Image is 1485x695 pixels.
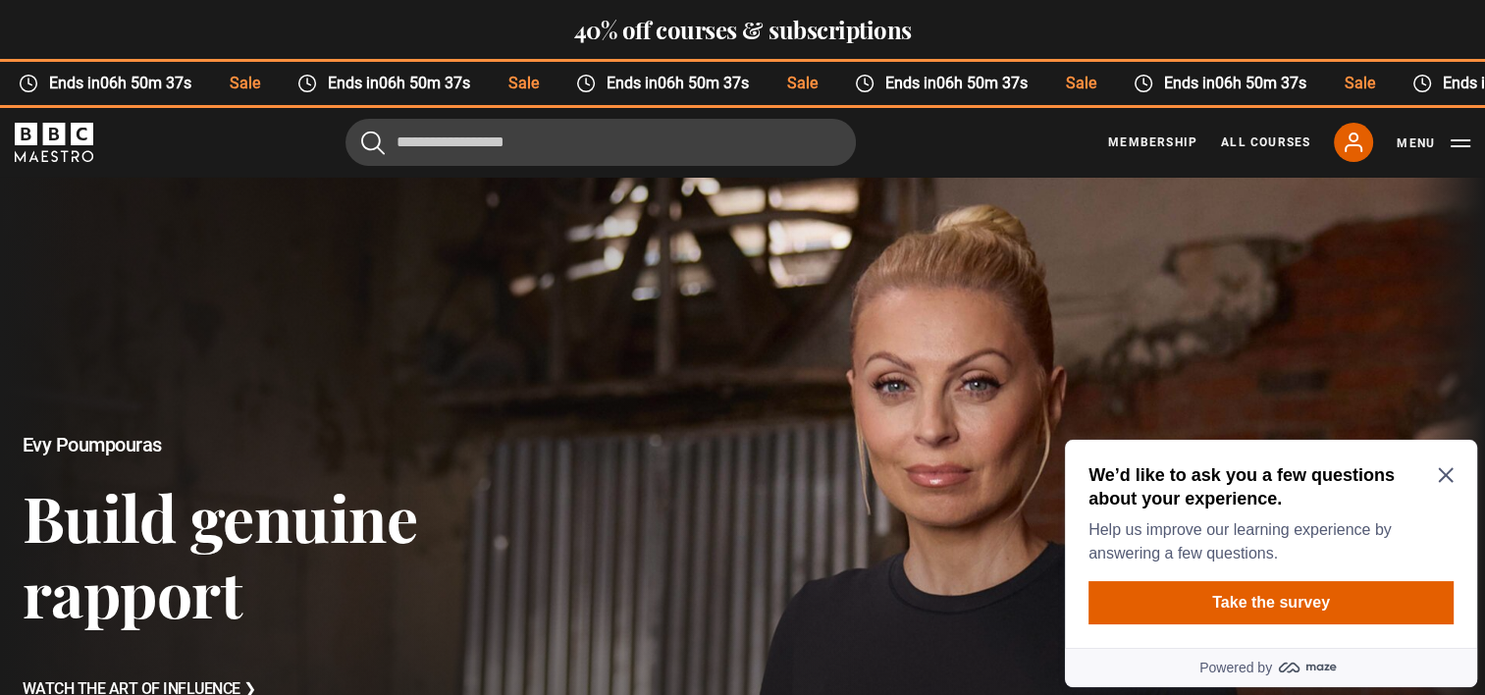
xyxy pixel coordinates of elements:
a: All Courses [1221,134,1310,151]
span: Sale [208,72,276,95]
span: Sale [1323,72,1391,95]
time: 06h 50m 37s [1213,74,1304,92]
a: Powered by maze [8,216,420,255]
span: Ends in [873,72,1044,95]
span: Ends in [315,72,487,95]
time: 06h 50m 37s [934,74,1026,92]
time: 06h 50m 37s [377,74,468,92]
span: Ends in [36,72,208,95]
svg: BBC Maestro [15,123,93,162]
time: 06h 50m 37s [98,74,189,92]
button: Take the survey [31,149,397,192]
button: Submit the search query [361,130,385,154]
time: 06h 50m 37s [656,74,747,92]
button: Toggle navigation [1397,134,1470,153]
span: Sale [487,72,555,95]
span: Sale [766,72,833,95]
div: Optional study invitation [8,8,420,255]
span: Ends in [1151,72,1323,95]
h2: We’d like to ask you a few questions about your experience. [31,31,389,79]
span: Ends in [594,72,766,95]
button: Close Maze Prompt [381,35,397,51]
span: Sale [1044,72,1112,95]
a: Membership [1108,134,1197,151]
p: Help us improve our learning experience by answering a few questions. [31,86,389,134]
input: Search [345,119,856,166]
h2: Evy Poumpouras [23,434,595,456]
h3: Build genuine rapport [23,479,595,631]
